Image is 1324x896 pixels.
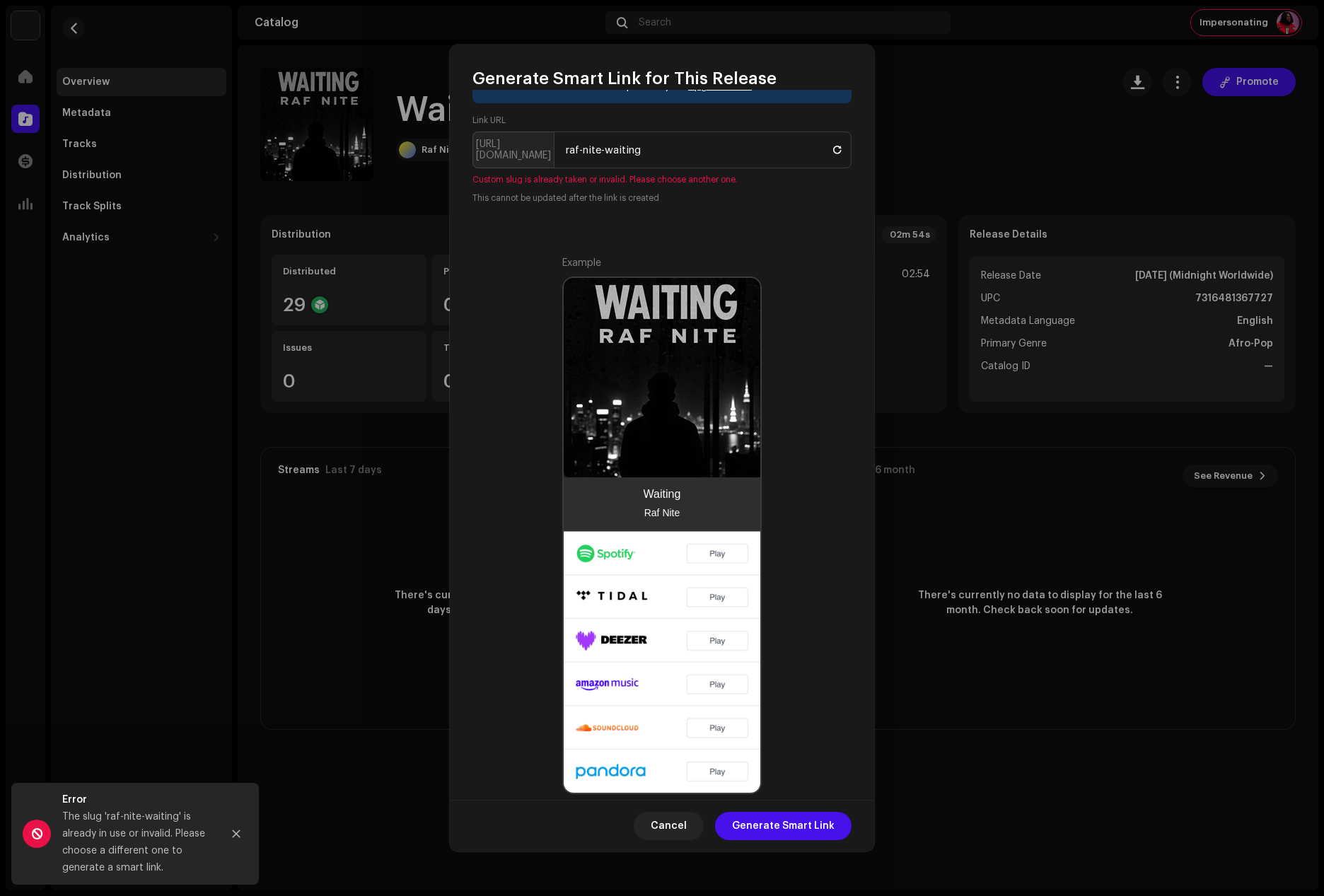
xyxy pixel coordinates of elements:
button: Cancel [634,812,704,840]
div: Waiting [644,489,681,500]
span: Generate Smart Link [732,812,835,840]
div: Generate Smart Link for This Release [450,45,874,90]
p-inputgroup-addon: [URL][DOMAIN_NAME] [472,132,554,168]
label: Link URL [472,115,506,126]
img: fc16124e-7b8c-46f2-8cda-dc0267e45950 [564,278,763,477]
div: The slug 'raf-nite-waiting' is already in use or invalid. Please choose a different one to genera... [62,808,211,876]
button: Generate Smart Link [715,812,852,840]
span: Cancel [651,812,687,840]
button: Close [222,820,250,848]
div: Error [62,791,211,808]
small: This cannot be updated after the link is created [472,191,659,205]
div: Example [562,256,762,271]
img: ffm-smart-link.png [564,531,760,793]
small: Custom slug is already taken or invalid. Please choose another one. [472,174,852,185]
div: Raf Nite [644,506,680,520]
